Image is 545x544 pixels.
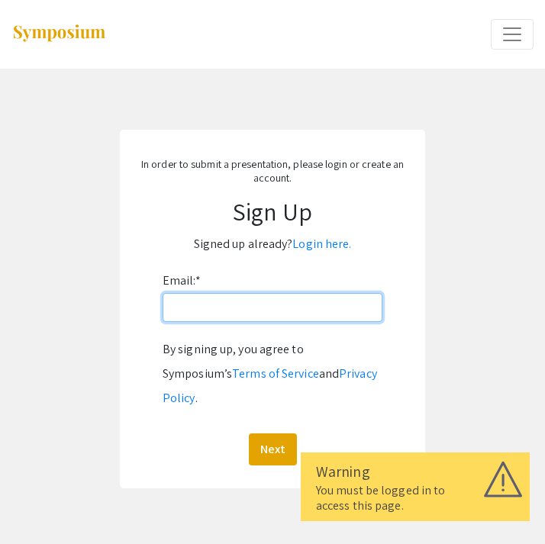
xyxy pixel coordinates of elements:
[249,433,297,465] button: Next
[135,232,410,256] p: Signed up already?
[232,365,319,381] a: Terms of Service
[11,475,65,533] iframe: Chat
[163,269,201,293] label: Email:
[491,19,534,50] button: Expand or Collapse Menu
[163,337,382,410] div: By signing up, you agree to Symposium’s and .
[316,460,514,483] div: Warning
[135,197,410,226] h1: Sign Up
[135,157,410,185] p: In order to submit a presentation, please login or create an account.
[11,24,107,44] img: Symposium by ForagerOne
[316,483,514,513] div: You must be logged in to access this page.
[292,236,351,252] a: Login here.
[163,365,377,406] a: Privacy Policy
